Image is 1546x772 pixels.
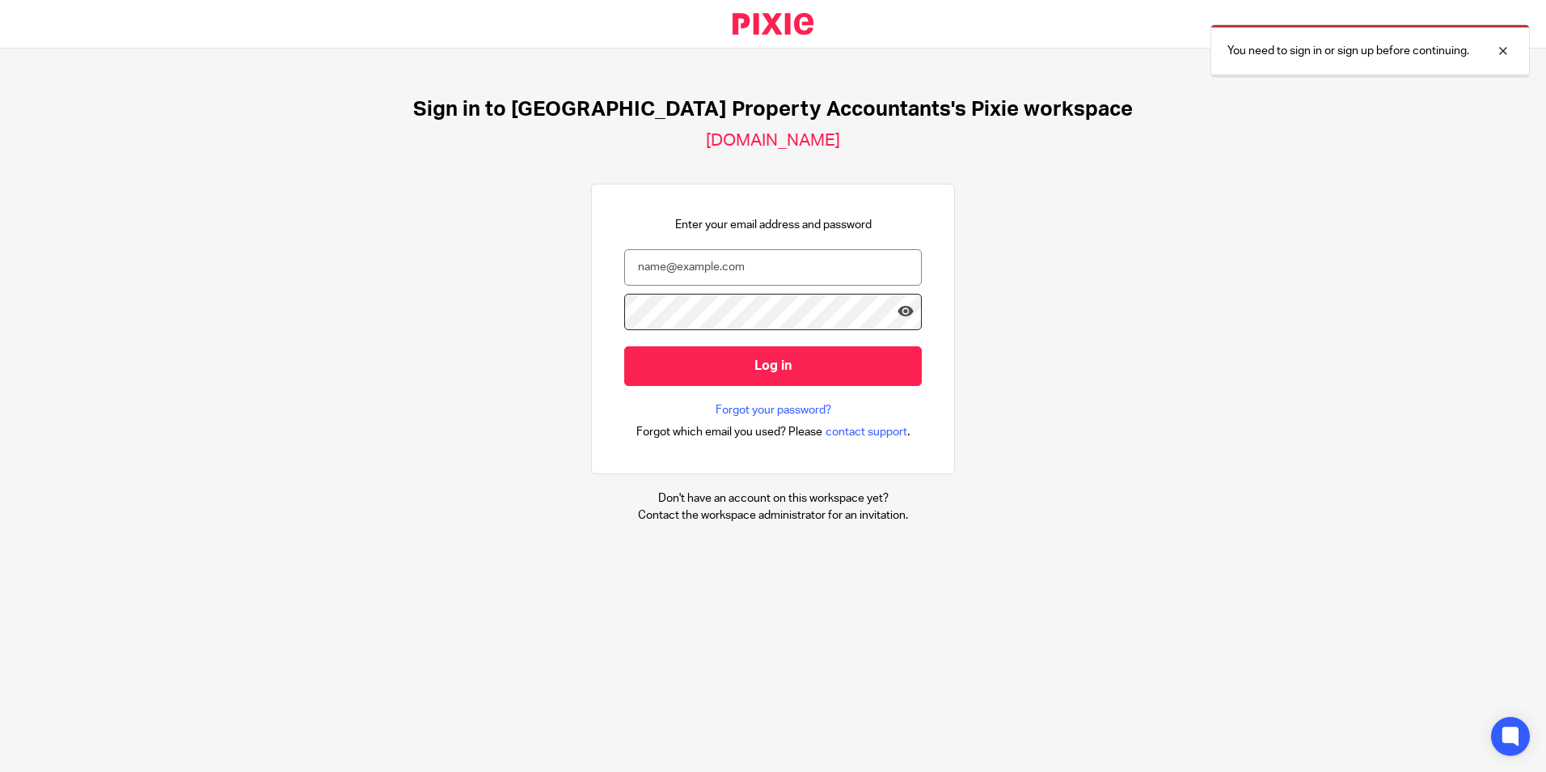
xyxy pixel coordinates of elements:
span: contact support [826,424,907,440]
h1: Sign in to [GEOGRAPHIC_DATA] Property Accountants's Pixie workspace [413,97,1133,122]
input: name@example.com [624,249,922,286]
a: Forgot your password? [716,402,831,418]
div: . [636,422,910,441]
h2: [DOMAIN_NAME] [706,130,840,151]
p: Don't have an account on this workspace yet? [638,490,908,507]
span: Forgot which email you used? Please [636,424,822,440]
input: Log in [624,346,922,386]
p: You need to sign in or sign up before continuing. [1227,43,1469,59]
p: Contact the workspace administrator for an invitation. [638,507,908,524]
p: Enter your email address and password [675,217,872,233]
